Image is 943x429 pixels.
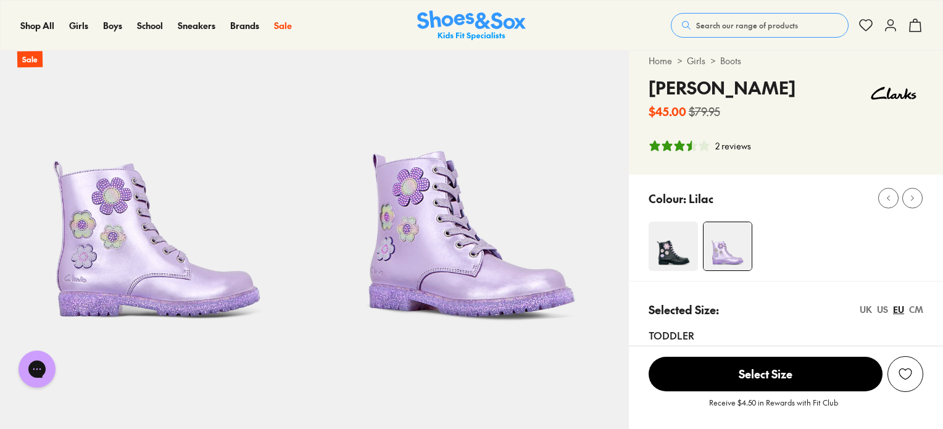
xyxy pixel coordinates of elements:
p: Sale [17,51,43,68]
a: Brands [230,19,259,32]
button: Search our range of products [671,13,849,38]
a: Boots [720,54,741,67]
div: UK [860,303,872,316]
button: 3.5 stars, 2 ratings [649,140,751,152]
img: SNS_Logo_Responsive.svg [417,10,526,41]
span: Sneakers [178,19,215,31]
div: CM [909,303,923,316]
span: Search our range of products [696,20,798,31]
a: School [137,19,163,32]
img: 5-531067_1 [314,41,628,356]
a: Boys [103,19,122,32]
iframe: Gorgias live chat messenger [12,346,62,392]
div: > > [649,54,923,67]
span: Sale [274,19,292,31]
p: Colour: [649,190,686,207]
div: 2 reviews [715,140,751,152]
span: Select Size [649,357,883,391]
a: Sale [274,19,292,32]
a: Sneakers [178,19,215,32]
a: Home [649,54,672,67]
p: Selected Size: [649,301,719,318]
s: $79.95 [689,103,720,120]
a: Girls [69,19,88,32]
img: Vendor logo [864,75,923,112]
button: Select Size [649,356,883,392]
img: 4-531072_1 [649,222,698,271]
div: Toddler [649,328,923,343]
b: $45.00 [649,103,686,120]
a: Shoes & Sox [417,10,526,41]
div: US [877,303,888,316]
p: Receive $4.50 in Rewards with Fit Club [709,397,838,419]
span: Brands [230,19,259,31]
p: Lilac [689,190,713,207]
button: Add to Wishlist [887,356,923,392]
span: School [137,19,163,31]
h4: [PERSON_NAME] [649,75,796,101]
div: EU [893,303,904,316]
a: Girls [687,54,705,67]
span: Shop All [20,19,54,31]
span: Girls [69,19,88,31]
a: Shop All [20,19,54,32]
span: Boys [103,19,122,31]
img: 4-531066_1 [704,222,752,270]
